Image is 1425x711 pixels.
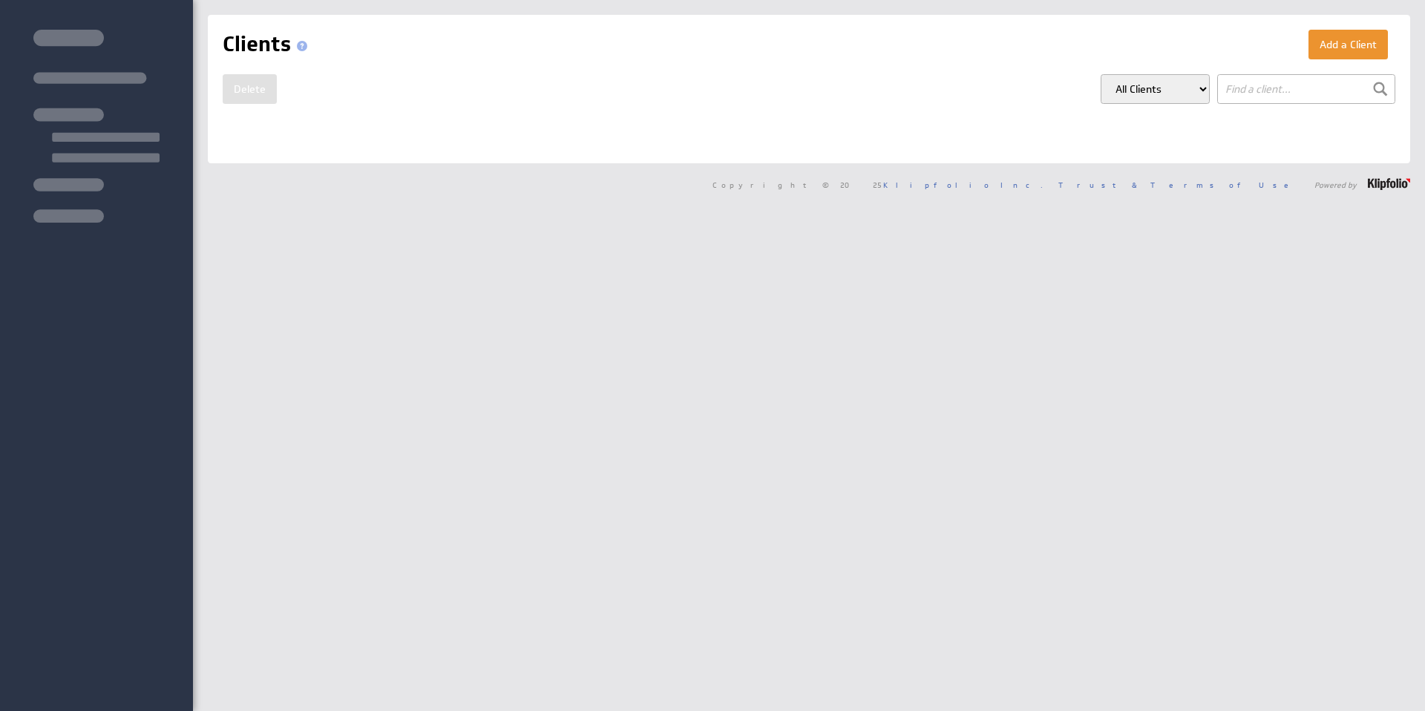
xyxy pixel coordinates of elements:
[223,30,313,59] h1: Clients
[1368,178,1410,190] img: logo-footer.png
[1308,30,1388,59] button: Add a Client
[883,180,1043,190] a: Klipfolio Inc.
[1314,181,1357,189] span: Powered by
[1058,180,1299,190] a: Trust & Terms of Use
[1217,74,1395,104] input: Find a client...
[33,30,160,223] img: skeleton-sidenav.svg
[712,181,1043,189] span: Copyright © 2025
[223,74,277,104] button: Delete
